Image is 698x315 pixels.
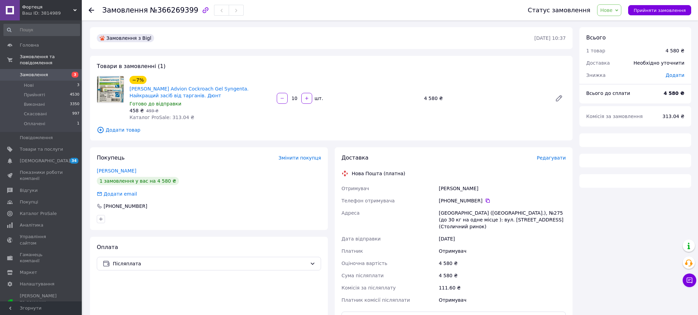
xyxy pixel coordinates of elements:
[629,55,688,70] div: Необхідно уточнити
[102,6,148,14] span: Замовлення
[537,155,566,161] span: Редагувати
[663,114,684,119] span: 313.04 ₴
[439,197,566,204] div: [PHONE_NUMBER]
[586,48,605,53] span: 1 товар
[103,190,138,197] div: Додати email
[342,248,363,254] span: Платник
[24,92,45,98] span: Прийняті
[97,76,124,102] img: Гель Dupont Advion Cockroach Gel Syngenta. Найкращий засіб від тарганів. Дюнт
[666,47,684,54] div: 4 580 ₴
[528,7,591,14] div: Статус замовлення
[313,95,324,102] div: шт.
[20,187,37,194] span: Відгуки
[421,94,549,103] div: 4 580 ₴
[77,82,79,88] span: 3
[24,111,47,117] span: Скасовані
[96,190,138,197] div: Додати email
[437,182,567,195] div: [PERSON_NAME]
[130,108,144,113] span: 458 ₴
[20,146,63,152] span: Товари та послуги
[342,297,410,303] span: Платник комісії післяплати
[3,24,80,36] input: Пошук
[97,63,166,69] span: Товари в замовленні (1)
[20,211,57,217] span: Каталог ProSale
[97,177,179,185] div: 1 замовлення у вас на 4 580 ₴
[70,92,79,98] span: 4530
[342,236,381,242] span: Дата відправки
[113,260,307,267] span: Післяплата
[664,90,684,96] b: 4 580 ₴
[97,244,118,250] span: Оплата
[24,121,45,127] span: Оплачені
[437,245,567,257] div: Отримувач
[130,76,147,84] div: −7%
[97,126,566,134] span: Додати товар
[634,8,686,13] span: Прийняти замовлення
[72,72,78,78] span: 3
[666,72,684,78] span: Додати
[130,86,249,98] a: [PERSON_NAME] Advion Cockroach Gel Syngenta. Найкращий засіб від тарганів. Дюнт
[24,82,34,88] span: Нові
[342,261,387,266] span: Оціночна вартість
[342,285,396,291] span: Комісія за післяплату
[600,7,612,13] span: Нове
[20,169,63,182] span: Показники роботи компанії
[20,135,53,141] span: Повідомлення
[103,203,148,210] div: [PHONE_NUMBER]
[437,269,567,282] div: 4 580 ₴
[20,234,63,246] span: Управління сайтом
[628,5,691,15] button: Прийняти замовлення
[342,198,395,203] span: Телефон отримувача
[586,34,606,41] span: Всього
[20,158,70,164] span: [DEMOGRAPHIC_DATA]
[278,155,321,161] span: Змінити покупця
[22,10,82,16] div: Ваш ID: 3814989
[130,115,194,120] span: Каталог ProSale: 313.04 ₴
[552,92,566,105] a: Редагувати
[77,121,79,127] span: 1
[437,207,567,233] div: [GEOGRAPHIC_DATA] ([GEOGRAPHIC_DATA].), №275 (до 30 кг на одне місце ): вул. [STREET_ADDRESS] (Ст...
[534,35,566,41] time: [DATE] 10:37
[20,252,63,264] span: Гаманець компанії
[130,101,181,106] span: Готово до відправки
[683,273,696,287] button: Чат з покупцем
[72,111,79,117] span: 997
[437,257,567,269] div: 4 580 ₴
[350,170,407,177] div: Нова Пошта (платна)
[437,294,567,306] div: Отримувач
[20,269,37,276] span: Маркет
[24,101,45,107] span: Виконані
[586,60,610,66] span: Доставка
[437,282,567,294] div: 111.60 ₴
[20,222,43,228] span: Аналітика
[20,293,63,312] span: [PERSON_NAME] та рахунки
[150,6,198,14] span: №366269399
[20,199,38,205] span: Покупці
[342,273,384,278] span: Сума післяплати
[586,114,643,119] span: Комісія за замовлення
[20,281,55,287] span: Налаштування
[70,158,78,164] span: 34
[437,233,567,245] div: [DATE]
[586,90,630,96] span: Всього до сплати
[342,154,368,161] span: Доставка
[97,34,154,42] div: Замовлення з Bigl
[146,109,158,113] span: 493 ₴
[97,154,125,161] span: Покупець
[586,72,606,78] span: Знижка
[342,186,369,191] span: Отримувач
[20,42,39,48] span: Головна
[22,4,73,10] span: Фортеця
[20,54,82,66] span: Замовлення та повідомлення
[70,101,79,107] span: 3350
[97,168,136,173] a: [PERSON_NAME]
[89,7,94,14] div: Повернутися назад
[20,72,48,78] span: Замовлення
[342,210,360,216] span: Адреса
